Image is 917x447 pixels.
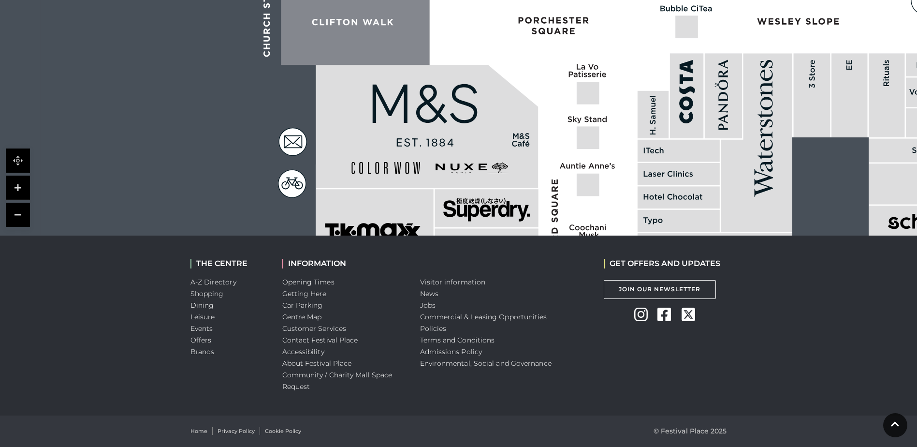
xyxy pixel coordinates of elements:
[190,313,215,321] a: Leisure
[282,289,327,298] a: Getting Here
[190,427,207,435] a: Home
[420,289,438,298] a: News
[282,371,393,391] a: Community / Charity Mall Space Request
[282,324,347,333] a: Customer Services
[604,259,720,268] h2: GET OFFERS AND UPDATES
[282,336,358,344] a: Contact Festival Place
[420,359,552,368] a: Environmental, Social and Governance
[265,427,301,435] a: Cookie Policy
[420,347,482,356] a: Admissions Policy
[282,301,323,310] a: Car Parking
[190,301,214,310] a: Dining
[282,313,322,321] a: Centre Map
[218,427,255,435] a: Privacy Policy
[654,425,727,437] p: © Festival Place 2025
[190,289,224,298] a: Shopping
[190,336,212,344] a: Offers
[282,359,352,368] a: About Festival Place
[190,324,213,333] a: Events
[190,259,268,268] h2: THE CENTRE
[604,280,716,299] a: Join Our Newsletter
[420,313,547,321] a: Commercial & Leasing Opportunities
[282,347,324,356] a: Accessibility
[420,278,486,286] a: Visitor information
[190,347,215,356] a: Brands
[282,278,335,286] a: Opening Times
[420,336,495,344] a: Terms and Conditions
[282,259,406,268] h2: INFORMATION
[190,278,236,286] a: A-Z Directory
[420,324,447,333] a: Policies
[420,301,436,310] a: Jobs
